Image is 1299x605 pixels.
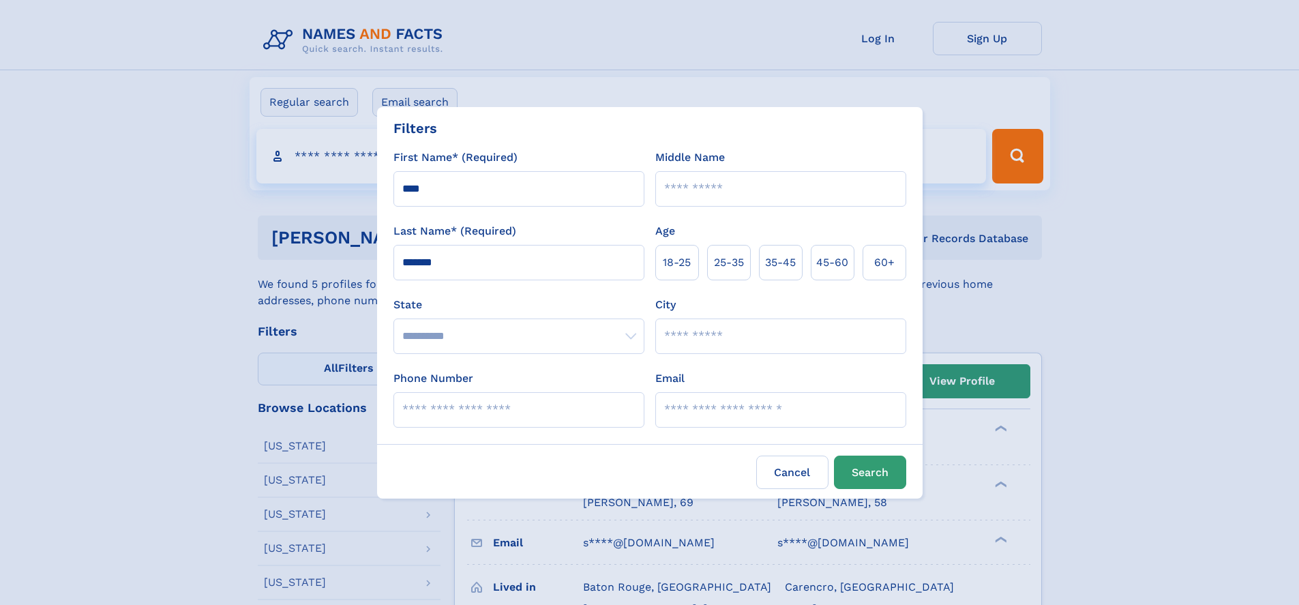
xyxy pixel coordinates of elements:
[393,149,518,166] label: First Name* (Required)
[655,223,675,239] label: Age
[874,254,895,271] span: 60+
[714,254,744,271] span: 25‑35
[655,149,725,166] label: Middle Name
[655,297,676,313] label: City
[816,254,848,271] span: 45‑60
[393,297,644,313] label: State
[756,456,828,489] label: Cancel
[765,254,796,271] span: 35‑45
[663,254,691,271] span: 18‑25
[834,456,906,489] button: Search
[393,118,437,138] div: Filters
[393,223,516,239] label: Last Name* (Required)
[393,370,473,387] label: Phone Number
[655,370,685,387] label: Email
